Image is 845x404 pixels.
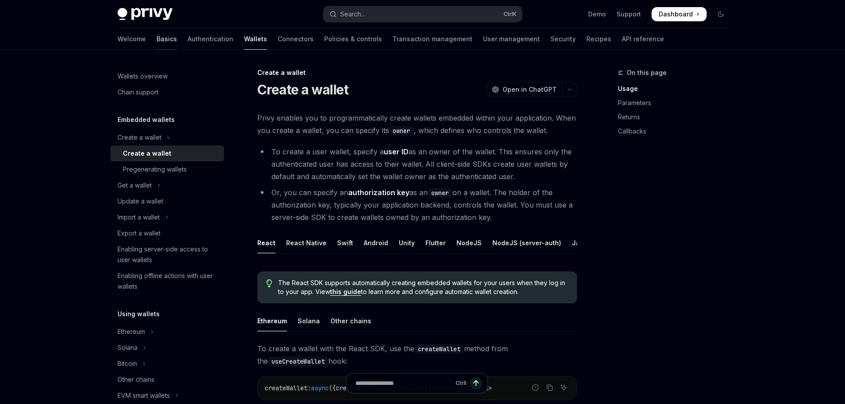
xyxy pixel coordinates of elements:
img: dark logo [118,8,173,20]
a: Policies & controls [324,28,382,50]
a: Enabling offline actions with user wallets [110,268,224,294]
a: Chain support [110,84,224,100]
button: Open search [323,6,522,22]
svg: Tip [266,279,272,287]
span: Open in ChatGPT [503,85,557,94]
div: NodeJS (server-auth) [492,232,561,253]
a: Update a wallet [110,193,224,209]
div: Swift [337,232,353,253]
div: React Native [286,232,326,253]
span: Ctrl K [503,11,517,18]
strong: user ID [384,147,409,156]
div: Android [364,232,388,253]
div: Ethereum [118,326,145,337]
a: Wallets overview [110,68,224,84]
div: Pregenerating wallets [123,164,187,175]
div: Create a wallet [257,68,577,77]
a: Callbacks [618,124,735,138]
a: Other chains [110,372,224,388]
a: Usage [618,82,735,96]
div: Ethereum [257,310,287,331]
button: Toggle dark mode [714,7,728,21]
button: Toggle Bitcoin section [110,356,224,372]
a: Recipes [586,28,611,50]
a: this guide [330,288,361,296]
code: useCreateWallet [268,357,328,366]
div: EVM smart wallets [118,390,170,401]
a: Wallets [244,28,267,50]
a: Parameters [618,96,735,110]
div: Export a wallet [118,228,161,239]
div: Other chains [330,310,371,331]
a: Dashboard [652,7,707,21]
a: Pregenerating wallets [110,161,224,177]
a: Create a wallet [110,145,224,161]
button: Toggle Import a wallet section [110,209,224,225]
button: Toggle Ethereum section [110,324,224,340]
div: Unity [399,232,415,253]
button: Toggle Solana section [110,340,224,356]
div: Java [572,232,587,253]
div: Chain support [118,87,158,98]
div: Enabling offline actions with user wallets [118,271,219,292]
code: createWallet [414,344,464,354]
h5: Using wallets [118,309,160,319]
code: owner [428,188,452,198]
button: Toggle EVM smart wallets section [110,388,224,404]
div: Enabling server-side access to user wallets [118,244,219,265]
span: Privy enables you to programmatically create wallets embedded within your application. When you c... [257,112,577,137]
a: Support [617,10,641,19]
div: Wallets overview [118,71,168,82]
a: Connectors [278,28,314,50]
a: API reference [622,28,664,50]
a: Returns [618,110,735,124]
div: Import a wallet [118,212,160,223]
span: The React SDK supports automatically creating embedded wallets for your users when they log in to... [278,278,568,296]
div: Solana [298,310,320,331]
button: Send message [470,377,482,389]
div: Solana [118,342,138,353]
div: Create a wallet [118,132,161,143]
button: Toggle Create a wallet section [110,129,224,145]
span: To create a wallet with the React SDK, use the method from the hook: [257,342,577,367]
div: Search... [340,9,365,20]
span: On this page [627,67,667,78]
div: Create a wallet [123,148,171,159]
a: Welcome [118,28,146,50]
div: Bitcoin [118,358,137,369]
h1: Create a wallet [257,82,349,98]
strong: authorization key [348,188,409,197]
h5: Embedded wallets [118,114,175,125]
div: Update a wallet [118,196,163,207]
li: To create a user wallet, specify a as an owner of the wallet. This ensures only the authenticated... [257,145,577,183]
div: Other chains [118,374,154,385]
div: Get a wallet [118,180,152,191]
input: Ask a question... [355,373,452,393]
div: React [257,232,275,253]
code: owner [389,126,414,136]
button: Open in ChatGPT [486,82,562,97]
span: Dashboard [659,10,693,19]
a: Demo [588,10,606,19]
a: Security [550,28,576,50]
a: User management [483,28,540,50]
div: Flutter [425,232,446,253]
a: Transaction management [393,28,472,50]
a: Export a wallet [110,225,224,241]
div: NodeJS [456,232,482,253]
button: Toggle Get a wallet section [110,177,224,193]
a: Authentication [188,28,233,50]
li: Or, you can specify an as an on a wallet. The holder of the authorization key, typically your app... [257,186,577,224]
a: Basics [157,28,177,50]
a: Enabling server-side access to user wallets [110,241,224,268]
